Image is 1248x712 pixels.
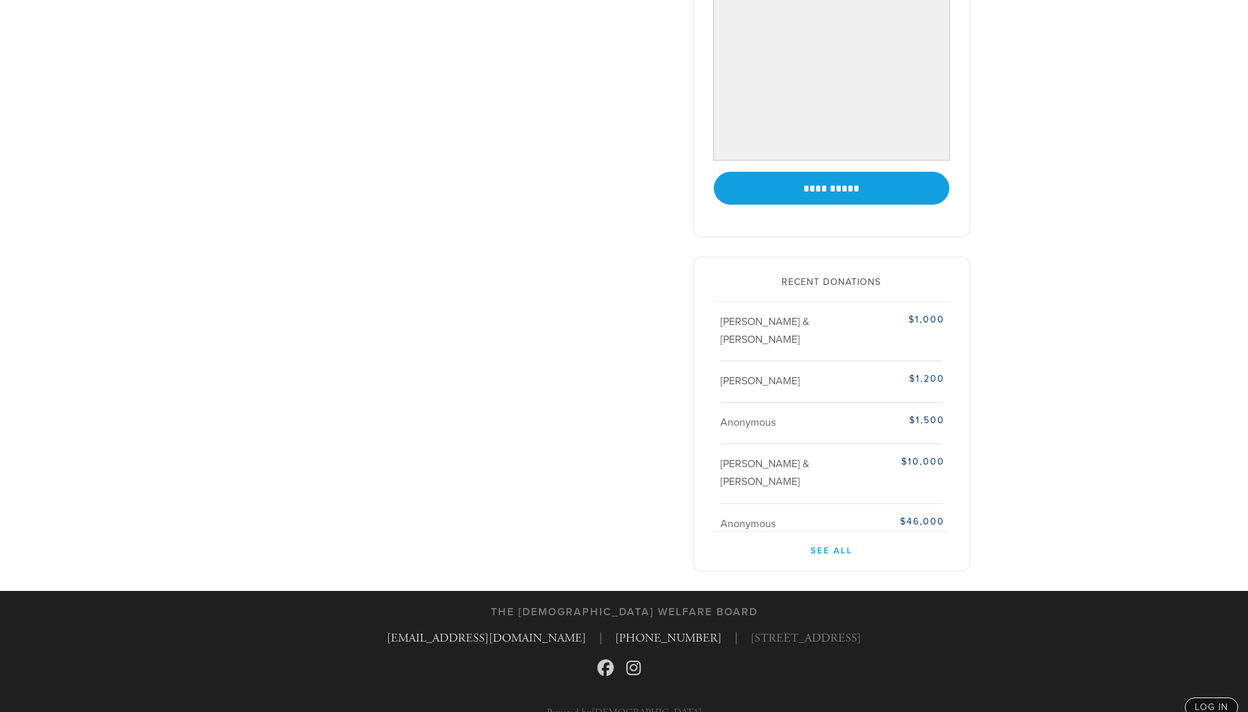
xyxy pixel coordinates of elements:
span: [STREET_ADDRESS] [751,629,861,647]
div: $10,000 [866,455,944,469]
div: $1,000 [866,313,944,326]
div: $1,200 [866,372,944,386]
div: $46,000 [866,515,944,528]
span: Anonymous [720,416,776,429]
span: [PERSON_NAME] & [PERSON_NAME] [720,315,809,346]
span: [PERSON_NAME] & [PERSON_NAME] [720,457,809,488]
div: $1,500 [866,413,944,427]
h3: The [DEMOGRAPHIC_DATA] Welfare Board [491,606,758,619]
a: [EMAIL_ADDRESS][DOMAIN_NAME] [387,630,586,646]
span: | [599,629,602,647]
span: Anonymous [720,517,776,530]
a: [PHONE_NUMBER] [615,630,722,646]
span: | [735,629,737,647]
span: [PERSON_NAME] [720,374,800,388]
h2: Recent Donations [714,277,949,288]
a: See All [714,532,949,558]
